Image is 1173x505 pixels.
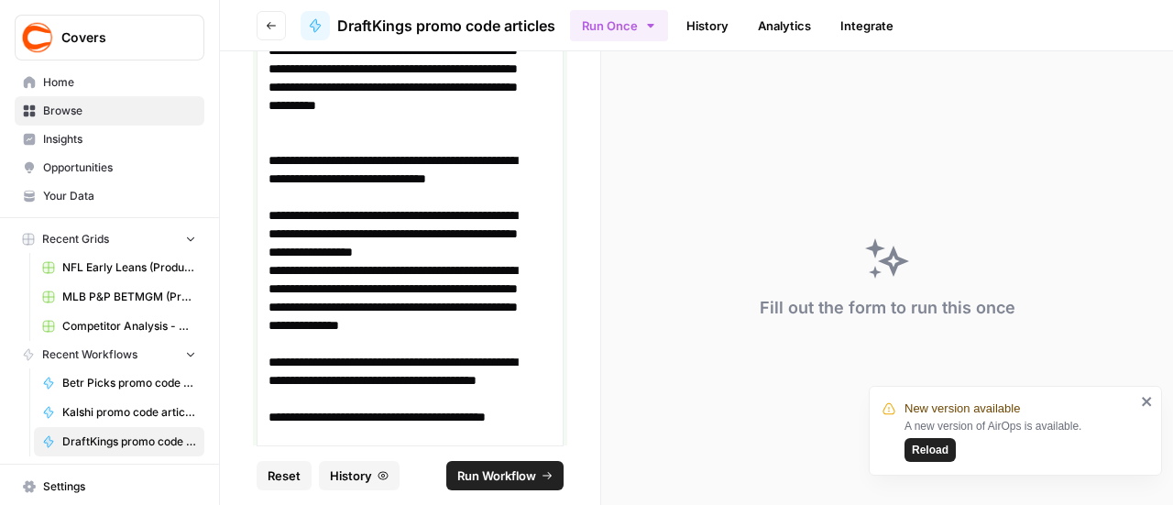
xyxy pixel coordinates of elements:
a: Betr Picks promo code articles [34,368,204,398]
span: DraftKings promo code articles [337,15,555,37]
a: Your Data [15,181,204,211]
button: Reload [904,438,956,462]
a: Competitor Analysis - URL Specific Grid [34,312,204,341]
span: History [330,467,372,485]
a: DraftKings promo code articles [34,427,204,456]
span: Kalshi promo code articles [62,404,196,421]
button: Reset [257,461,312,490]
a: NFL Early Leans (Production) Grid [34,253,204,282]
span: DraftKings promo code articles [62,434,196,450]
span: Browse [43,103,196,119]
a: Settings [15,472,204,501]
span: New version available [904,400,1020,418]
button: Recent Workflows [15,341,204,368]
span: Run Workflow [457,467,536,485]
span: MLB P&P BETMGM (Production) Grid (1) [62,289,196,305]
button: History [319,461,400,490]
div: Fill out the form to run this once [760,295,1015,321]
button: Workspace: Covers [15,15,204,60]
img: Covers Logo [21,21,54,54]
a: DraftKings promo code articles [301,11,555,40]
span: Home [43,74,196,91]
span: Betr Picks promo code articles [62,375,196,391]
button: Run Workflow [446,461,564,490]
span: Competitor Analysis - URL Specific Grid [62,318,196,335]
a: Analytics [747,11,822,40]
a: History [675,11,740,40]
a: Home [15,68,204,97]
span: Covers [61,28,172,47]
div: A new version of AirOps is available. [904,418,1135,462]
button: Run Once [570,10,668,41]
a: Opportunities [15,153,204,182]
button: close [1141,394,1154,409]
span: Reload [912,442,948,458]
span: Opportunities [43,159,196,176]
span: Reset [268,467,301,485]
button: Recent Grids [15,225,204,253]
span: Recent Grids [42,231,109,247]
a: Insights [15,125,204,154]
a: Kalshi promo code articles [34,398,204,427]
span: Recent Workflows [42,346,137,363]
a: Browse [15,96,204,126]
span: Insights [43,131,196,148]
a: MLB P&P BETMGM (Production) Grid (1) [34,282,204,312]
span: NFL Early Leans (Production) Grid [62,259,196,276]
span: Your Data [43,188,196,204]
span: Settings [43,478,196,495]
a: Integrate [829,11,904,40]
